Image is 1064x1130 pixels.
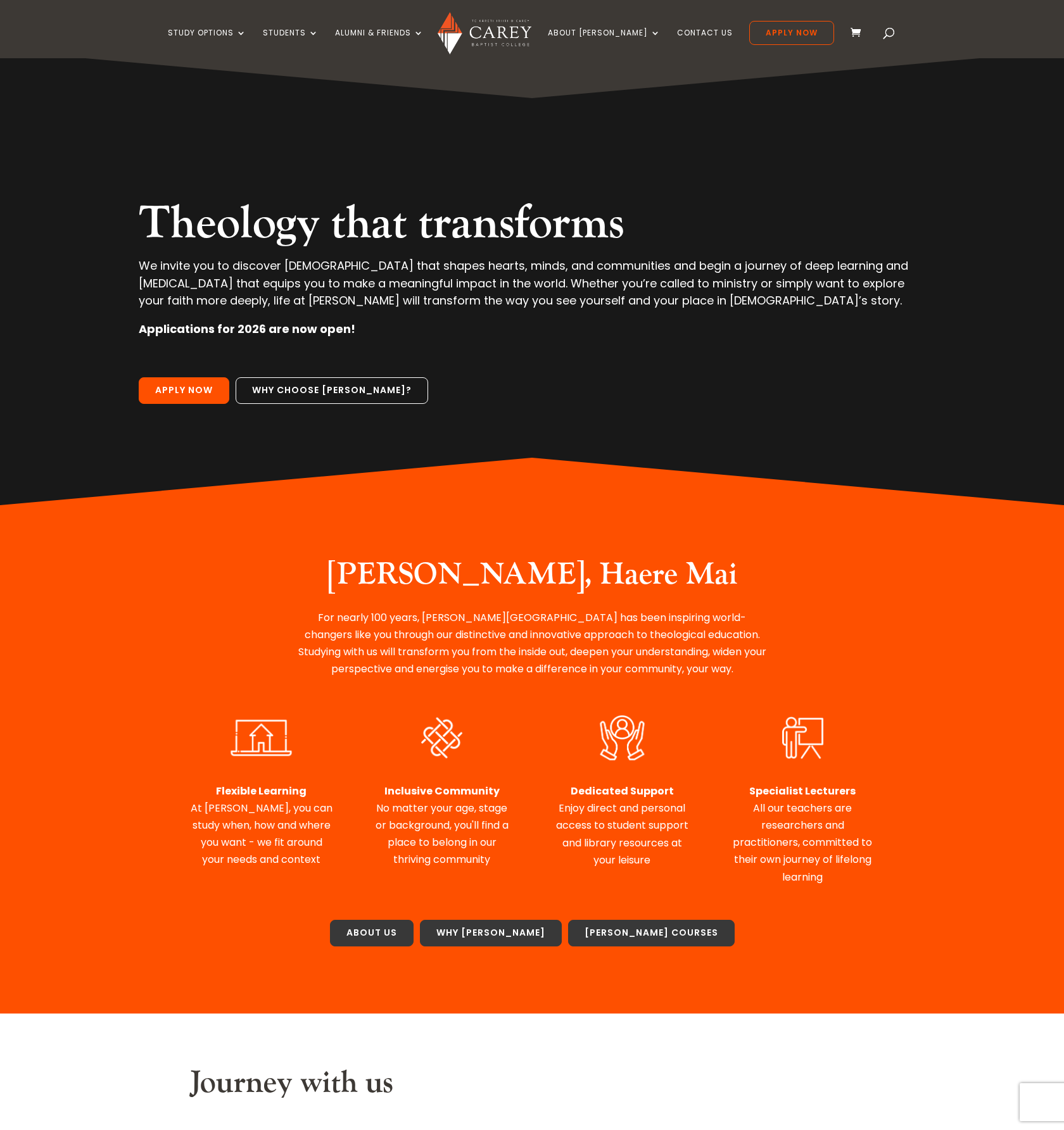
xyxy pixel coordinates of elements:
span: At [PERSON_NAME], you can study when, how and where you want - we fit around your needs and context [191,801,332,867]
p: We invite you to discover [DEMOGRAPHIC_DATA] that shapes hearts, minds, and communities and begin... [139,257,925,320]
img: Expert Lecturers WHITE [760,712,845,763]
a: Apply Now [139,377,229,404]
p: For nearly 100 years, [PERSON_NAME][GEOGRAPHIC_DATA] has been inspiring world-changers like you t... [294,609,769,678]
a: Why choose [PERSON_NAME]? [236,377,428,404]
a: About Us [330,920,414,946]
strong: Applications for 2026 are now open! [139,321,355,337]
img: Flexible Learning WHITE [218,712,304,763]
img: Dedicated Support WHITE [581,712,662,764]
strong: Inclusive Community [384,784,500,798]
img: Carey Baptist College [438,12,531,54]
strong: Dedicated Support [571,784,674,798]
p: Enjoy direct and personal access to student support and library resources at your leisure [551,782,693,869]
a: Study Options [168,28,246,58]
div: Page 1 [731,782,873,886]
span: No matter your age, stage or background, you'll find a place to belong in our thriving community [376,801,509,867]
a: About [PERSON_NAME] [548,28,661,58]
img: Diverse & Inclusive WHITE [399,712,484,763]
strong: Specialist Lecturers [749,784,856,798]
a: [PERSON_NAME] Courses [568,920,735,946]
h2: Journey with us [190,1065,874,1108]
strong: Flexible Learning [216,784,307,798]
a: Why [PERSON_NAME] [420,920,562,946]
h2: Theology that transforms [139,196,925,257]
div: Page 1 [190,782,332,869]
div: Page 1 [370,782,513,869]
p: All our teachers are researchers and practitioners, committed to their own journey of lifelong le... [731,782,873,886]
h2: [PERSON_NAME], Haere Mai [294,556,769,600]
a: Apply Now [749,21,834,45]
a: Alumni & Friends [335,28,424,58]
a: Contact Us [677,28,733,58]
a: Students [263,28,319,58]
